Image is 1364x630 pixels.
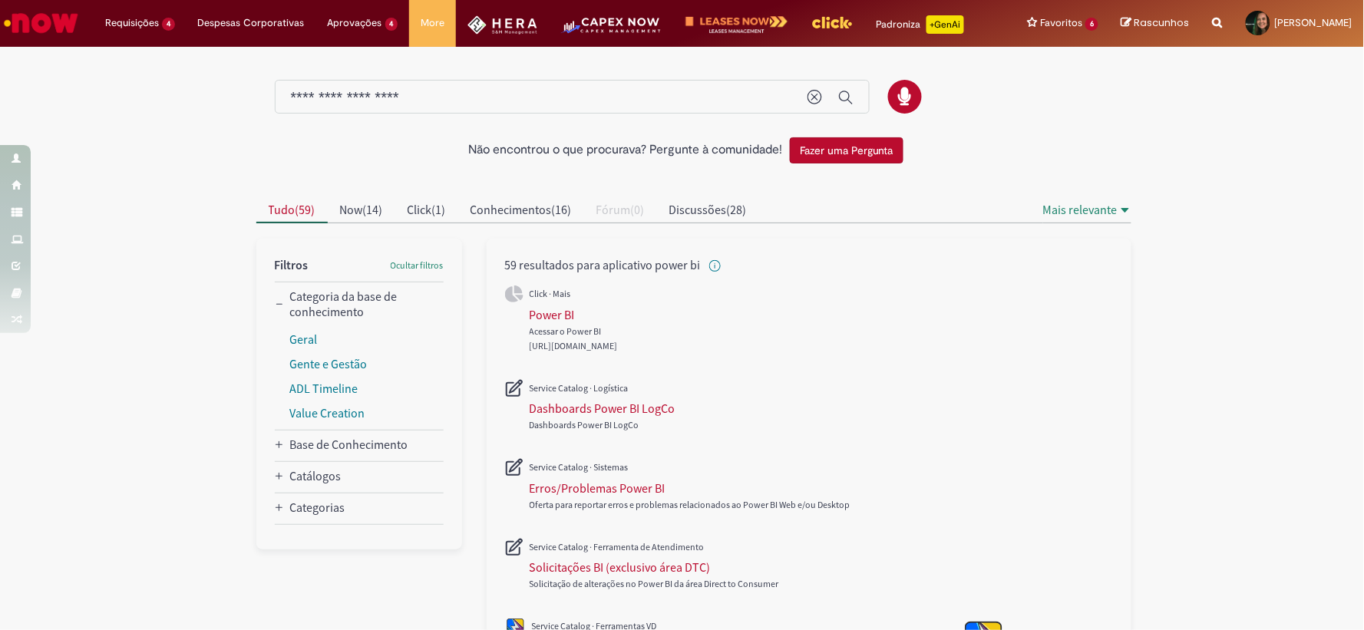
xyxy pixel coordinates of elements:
[1040,15,1082,31] span: Favoritos
[560,15,662,46] img: CapexLogo5.png
[162,18,175,31] span: 4
[811,11,853,34] img: click_logo_yellow_360x200.png
[1085,18,1098,31] span: 6
[790,137,903,163] button: Fazer uma Pergunta
[1121,16,1190,31] a: Rascunhos
[685,15,788,35] img: logo-leases-transp-branco.png
[467,15,537,35] img: HeraLogo.png
[468,143,782,157] h2: Não encontrou o que procurava? Pergunte à comunidade!
[1134,15,1190,30] span: Rascunhos
[876,15,964,34] div: Padroniza
[105,15,159,31] span: Requisições
[1275,16,1352,29] span: [PERSON_NAME]
[421,15,444,31] span: More
[198,15,305,31] span: Despesas Corporativas
[328,15,382,31] span: Aprovações
[926,15,964,34] p: +GenAi
[2,8,81,38] img: ServiceNow
[385,18,398,31] span: 4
